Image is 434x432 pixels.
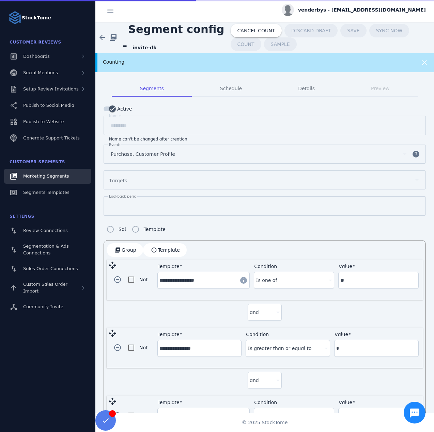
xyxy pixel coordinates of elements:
span: Details [298,86,315,91]
span: Publish to Social Media [23,103,74,108]
span: © 2025 StackTome [242,419,288,426]
mat-radio-group: Segment config type [104,222,166,236]
a: Generate Support Tickets [4,131,91,146]
mat-label: Lookback period [109,194,139,198]
strong: StackTome [22,14,51,21]
a: Publish to Social Media [4,98,91,113]
span: Segments [140,86,164,91]
a: Sales Order Connections [4,261,91,276]
span: CANCEL COUNT [237,28,275,33]
label: Template [142,225,166,233]
span: venderbys - [EMAIL_ADDRESS][DOMAIN_NAME] [298,6,426,14]
a: Marketing Segments [4,169,91,184]
mat-icon: info [239,276,248,284]
mat-label: Condition [254,264,277,269]
span: Marketing Segments [23,173,69,179]
mat-label: Value [335,332,348,337]
mat-form-field: Segment events [104,145,426,170]
span: Segment config - [123,17,224,57]
mat-icon: help [408,150,424,158]
mat-label: Template [158,400,180,405]
mat-label: Value [339,264,352,269]
span: Segmentation & Ads Connections [23,244,69,255]
mat-hint: Name can't be changed after creation [109,135,187,142]
img: profile.jpg [282,4,294,16]
span: Sales Order Connections [23,266,78,271]
mat-label: Template [158,332,180,337]
span: Customer Reviews [10,40,61,45]
span: Publish to Website [23,119,64,124]
mat-icon: library_books [109,33,117,41]
button: Group [107,243,143,257]
span: Is one of [256,276,277,284]
div: Counting [103,59,396,66]
label: Active [116,105,132,113]
mat-icon: info [239,412,248,420]
mat-label: Condition [246,332,269,337]
span: Is greater than or equal to [256,412,320,420]
span: Community Invite [23,304,63,309]
a: Review Connections [4,223,91,238]
span: Review Connections [23,228,68,233]
strong: invite-dk [133,45,156,50]
span: Dashboards [23,54,50,59]
mat-form-field: Segment targets [104,170,426,196]
a: Segments Templates [4,185,91,200]
mat-form-field: Segment name [104,116,426,142]
mat-label: Name [109,114,120,118]
span: Schedule [220,86,242,91]
mat-label: Targets [109,178,127,183]
mat-label: Template [158,264,180,269]
span: Custom Sales Order Import [23,282,67,294]
span: Is greater than or equal to [248,344,311,352]
span: Template [158,248,180,252]
span: Setup Review Invitations [23,86,79,92]
a: Publish to Website [4,114,91,129]
span: and [250,308,259,316]
mat-label: Condition [254,400,277,405]
span: and [250,376,259,384]
label: Not [138,276,148,284]
a: Segmentation & Ads Connections [4,239,91,260]
img: Logo image [8,11,22,24]
span: Social Mentions [23,70,58,75]
label: Sql [117,225,126,233]
button: Template [143,243,187,257]
label: Not [138,412,148,420]
button: venderbys - [EMAIL_ADDRESS][DOMAIN_NAME] [282,4,426,16]
input: Template [159,412,236,420]
a: Community Invite [4,299,91,314]
span: Segments Templates [23,190,69,195]
span: Settings [10,214,34,219]
button: CANCEL COUNT [231,24,282,37]
mat-label: Events [109,143,121,147]
span: Purchase, Customer Profile [111,150,175,158]
input: Template [159,276,236,284]
span: Customer Segments [10,160,65,164]
label: Not [138,344,148,352]
span: Generate Support Tickets [23,135,80,140]
span: Group [122,248,136,252]
mat-label: Value [339,400,352,405]
input: Template [159,344,240,352]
